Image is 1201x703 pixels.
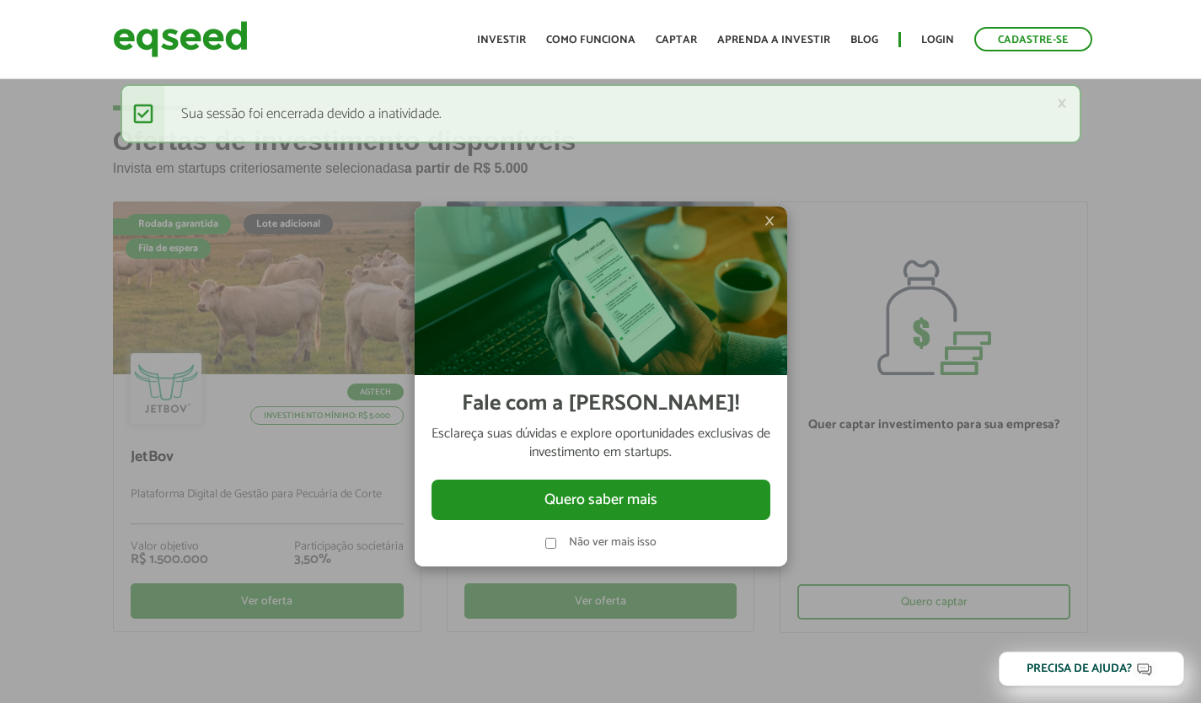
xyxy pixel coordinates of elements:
[462,392,739,416] h2: Fale com a [PERSON_NAME]!
[764,211,775,231] span: ×
[432,480,770,520] button: Quero saber mais
[850,35,878,46] a: Blog
[921,35,954,46] a: Login
[1057,94,1067,112] a: ×
[113,17,248,62] img: EqSeed
[569,537,657,549] label: Não ver mais isso
[656,35,697,46] a: Captar
[477,35,526,46] a: Investir
[432,425,770,463] p: Esclareça suas dúvidas e explore oportunidades exclusivas de investimento em startups.
[974,27,1092,51] a: Cadastre-se
[121,84,1081,143] div: Sua sessão foi encerrada devido a inatividade.
[546,35,635,46] a: Como funciona
[717,35,830,46] a: Aprenda a investir
[415,207,787,375] img: Imagem celular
